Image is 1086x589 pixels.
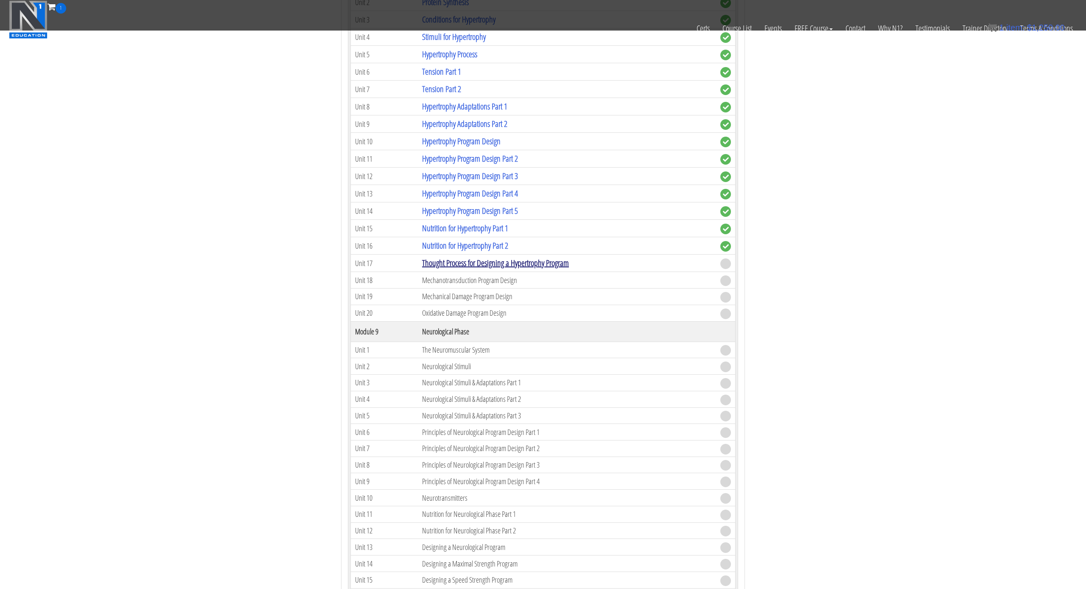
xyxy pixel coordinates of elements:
th: Module 9 [351,321,418,342]
td: Unit 12 [351,522,418,539]
td: Unit 5 [351,46,418,63]
td: Unit 16 [351,237,418,255]
a: Hypertrophy Adaptations Part 1 [422,101,507,112]
img: icon11.png [988,23,997,32]
a: Nutrition for Hypertrophy Part 2 [422,240,508,251]
span: complete [720,137,731,147]
td: Nutrition for Neurological Phase Part 1 [418,506,716,522]
span: complete [720,241,731,252]
td: Nutrition for Neurological Phase Part 2 [418,522,716,539]
td: Principles of Neurological Program Design Part 4 [418,473,716,490]
td: Unit 12 [351,168,418,185]
a: Testimonials [909,14,956,43]
td: Unit 8 [351,457,418,473]
td: Mechanical Damage Program Design [418,289,716,305]
a: Thought Process for Designing a Hypertrophy Program [422,257,569,269]
a: Terms & Conditions [1014,14,1079,43]
bdi: 1,250.00 [1027,23,1065,32]
td: Neurotransmitters [418,490,716,506]
a: 1 [48,1,66,12]
td: Unit 7 [351,81,418,98]
td: Unit 13 [351,185,418,202]
td: Unit 18 [351,272,418,289]
td: Unit 14 [351,202,418,220]
td: Designing a Speed Strength Program [418,572,716,588]
a: Certs [690,14,716,43]
span: item: [1006,23,1024,32]
span: complete [720,171,731,182]
td: Unit 15 [351,572,418,588]
td: Designing a Maximal Strength Program [418,555,716,572]
a: Events [758,14,788,43]
td: Unit 10 [351,133,418,150]
td: The Neuromuscular System [418,342,716,358]
td: Principles of Neurological Program Design Part 1 [418,424,716,440]
td: Mechanotransduction Program Design [418,272,716,289]
td: Designing a Neurological Program [418,539,716,555]
td: Unit 6 [351,424,418,440]
a: Tension Part 2 [422,83,461,95]
td: Unit 3 [351,375,418,391]
td: Neurological Stimuli & Adaptations Part 2 [418,391,716,407]
a: Hypertrophy Program Design Part 4 [422,188,518,199]
span: 1 [56,3,66,14]
td: Unit 11 [351,150,418,168]
td: Principles of Neurological Program Design Part 2 [418,440,716,457]
td: Unit 6 [351,63,418,81]
span: complete [720,206,731,217]
a: Hypertrophy Program Design [422,135,501,147]
span: complete [720,67,731,78]
td: Neurological Stimuli & Adaptations Part 1 [418,375,716,391]
span: complete [720,189,731,199]
td: Unit 17 [351,255,418,272]
span: complete [720,102,731,112]
td: Unit 4 [351,391,418,407]
td: Unit 19 [351,289,418,305]
td: Unit 9 [351,115,418,133]
a: Nutrition for Hypertrophy Part 1 [422,222,508,234]
a: Hypertrophy Adaptations Part 2 [422,118,507,129]
span: complete [720,224,731,234]
span: complete [720,50,731,60]
span: $ [1027,23,1032,32]
td: Unit 9 [351,473,418,490]
td: Unit 2 [351,358,418,375]
td: Unit 11 [351,506,418,522]
td: Unit 8 [351,98,418,115]
a: FREE Course [788,14,839,43]
td: Neurological Stimuli & Adaptations Part 3 [418,407,716,424]
span: complete [720,154,731,165]
a: Hypertrophy Program Design Part 3 [422,170,518,182]
a: Tension Part 1 [422,66,461,77]
a: Trainer Directory [956,14,1014,43]
td: Unit 1 [351,342,418,358]
td: Unit 20 [351,305,418,321]
td: Unit 10 [351,490,418,506]
a: 1 item: $1,250.00 [988,23,1065,32]
span: complete [720,84,731,95]
td: Unit 13 [351,539,418,555]
a: Hypertrophy Program Design Part 5 [422,205,518,216]
img: n1-education [9,0,48,39]
a: Hypertrophy Program Design Part 2 [422,153,518,164]
th: Neurological Phase [418,321,716,342]
span: 1 [999,23,1004,32]
td: Unit 7 [351,440,418,457]
a: Course List [716,14,758,43]
td: Unit 15 [351,220,418,237]
td: Unit 14 [351,555,418,572]
td: Neurological Stimuli [418,358,716,375]
td: Principles of Neurological Program Design Part 3 [418,457,716,473]
a: Contact [839,14,872,43]
td: Unit 5 [351,407,418,424]
a: Why N1? [872,14,909,43]
a: Hypertrophy Process [422,48,477,60]
td: Oxidative Damage Program Design [418,305,716,321]
span: complete [720,119,731,130]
